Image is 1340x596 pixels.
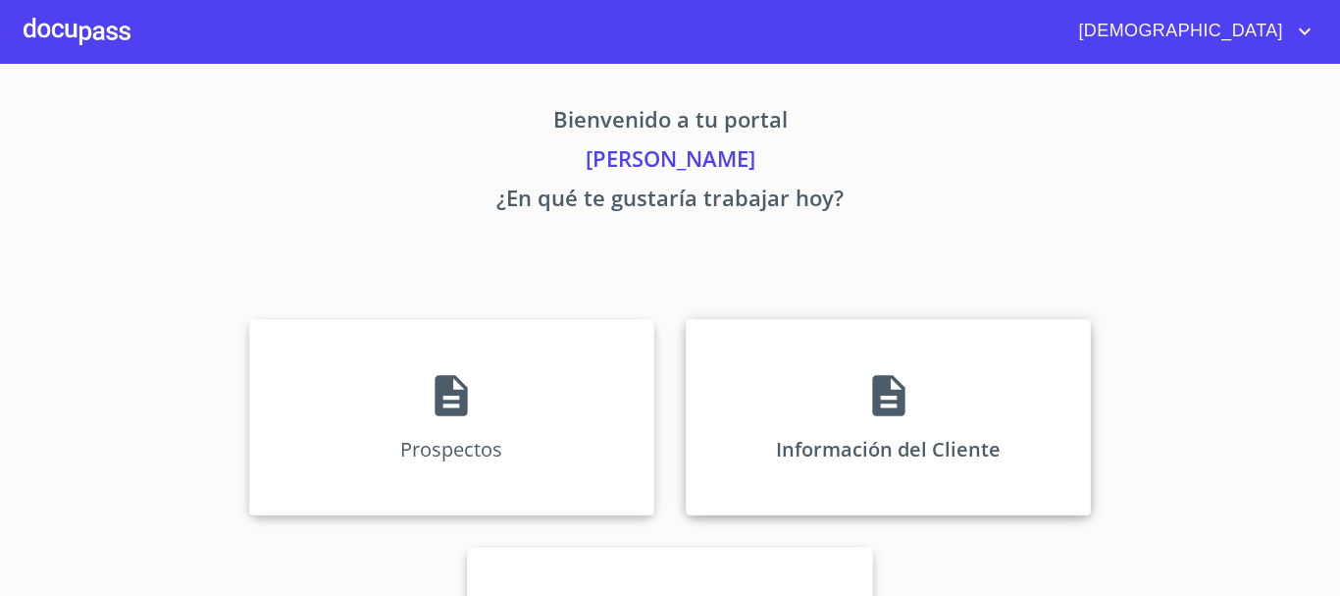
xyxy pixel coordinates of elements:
p: Información del Cliente [776,436,1001,462]
p: Prospectos [400,436,502,462]
p: [PERSON_NAME] [66,142,1274,182]
p: ¿En qué te gustaría trabajar hoy? [66,182,1274,221]
p: Bienvenido a tu portal [66,103,1274,142]
button: account of current user [1063,16,1316,47]
span: [DEMOGRAPHIC_DATA] [1063,16,1293,47]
